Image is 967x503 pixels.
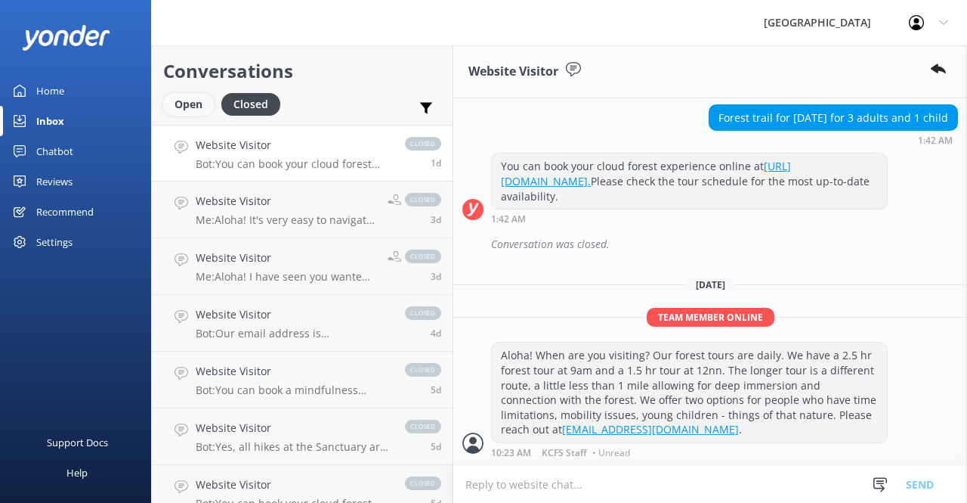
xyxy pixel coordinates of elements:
[163,95,221,112] a: Open
[221,95,288,112] a: Closed
[405,250,441,263] span: closed
[562,422,739,436] a: [EMAIL_ADDRESS][DOMAIN_NAME]
[492,343,887,442] div: Aloha! When are you visiting? Our forest tours are daily. We have a 2.5 hr forest tour at 9am and...
[196,213,376,227] p: Me: Aloha! It's very easy to navigate to our location. You can put [GEOGRAPHIC_DATA] into your ma...
[23,25,110,50] img: yonder-white-logo.png
[501,159,791,188] a: [URL][DOMAIN_NAME].
[431,213,441,226] span: 04:51pm 11-Aug-2025 (UTC -10:00) Pacific/Honolulu
[196,477,390,493] h4: Website Visitor
[468,62,558,82] h3: Website Visitor
[196,420,390,436] h4: Website Visitor
[196,250,376,266] h4: Website Visitor
[196,270,376,284] p: Me: Aloha! I have seen you wanted to visit us on [DATE] or [DATE] You can combine both forest tou...
[163,93,214,116] div: Open
[163,57,441,85] h2: Conversations
[152,238,453,295] a: Website VisitorMe:Aloha! I have seen you wanted to visit us on [DATE] or [DATE] You can combine b...
[405,363,441,377] span: closed
[492,154,887,209] div: You can book your cloud forest experience online at Please check the tour schedule for the most u...
[709,135,958,145] div: 07:42am 14-Aug-2025 (UTC -10:00) Pacific/Honolulu
[196,193,376,210] h4: Website Visitor
[431,270,441,283] span: 04:48pm 11-Aug-2025 (UTC -10:00) Pacific/Honolulu
[431,383,441,396] span: 03:21pm 10-Aug-2025 (UTC -10:00) Pacific/Honolulu
[152,182,453,238] a: Website VisitorMe:Aloha! It's very easy to navigate to our location. You can put [GEOGRAPHIC_DATA...
[491,447,888,458] div: 04:23pm 15-Aug-2025 (UTC -10:00) Pacific/Honolulu
[491,449,531,458] strong: 10:23 AM
[36,106,64,136] div: Inbox
[405,477,441,490] span: closed
[36,166,73,197] div: Reviews
[491,213,888,224] div: 07:42am 14-Aug-2025 (UTC -10:00) Pacific/Honolulu
[196,363,390,380] h4: Website Visitor
[152,352,453,408] a: Website VisitorBot:You can book a mindfulness experience in the [GEOGRAPHIC_DATA] here: [URL][DOM...
[431,157,441,169] span: 07:42am 14-Aug-2025 (UTC -10:00) Pacific/Honolulu
[405,420,441,433] span: closed
[405,137,441,151] span: closed
[431,327,441,340] span: 01:39pm 11-Aug-2025 (UTC -10:00) Pacific/Honolulu
[542,449,587,458] span: KCFS Staff
[687,278,734,291] span: [DATE]
[196,137,390,154] h4: Website Visitor
[196,440,390,454] p: Bot: Yes, all hikes at the Sanctuary are guided, and visits require a reservation. There is no se...
[431,440,441,453] span: 07:59am 10-Aug-2025 (UTC -10:00) Pacific/Honolulu
[221,93,280,116] div: Closed
[66,458,88,488] div: Help
[709,105,957,131] div: Forest trail for [DATE] for 3 adults and 1 child
[152,125,453,182] a: Website VisitorBot:You can book your cloud forest experience online at [URL][DOMAIN_NAME]. Please...
[196,383,390,397] p: Bot: You can book a mindfulness experience in the [GEOGRAPHIC_DATA] here: [URL][DOMAIN_NAME].
[918,136,953,145] strong: 1:42 AM
[36,227,73,257] div: Settings
[491,215,526,224] strong: 1:42 AM
[462,231,958,257] div: 2025-08-14T21:33:41.512
[196,306,390,323] h4: Website Visitor
[405,306,441,320] span: closed
[47,427,108,458] div: Support Docs
[405,193,441,206] span: closed
[152,408,453,465] a: Website VisitorBot:Yes, all hikes at the Sanctuary are guided, and visits require a reservation. ...
[491,231,958,257] div: Conversation was closed.
[36,197,94,227] div: Recommend
[196,157,390,171] p: Bot: You can book your cloud forest experience online at [URL][DOMAIN_NAME]. Please check the tou...
[196,327,390,340] p: Bot: Our email address is [EMAIL_ADDRESS][DOMAIN_NAME].
[36,76,64,106] div: Home
[647,308,774,327] span: Team member online
[152,295,453,352] a: Website VisitorBot:Our email address is [EMAIL_ADDRESS][DOMAIN_NAME].closed4d
[592,449,630,458] span: • Unread
[36,136,73,166] div: Chatbot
